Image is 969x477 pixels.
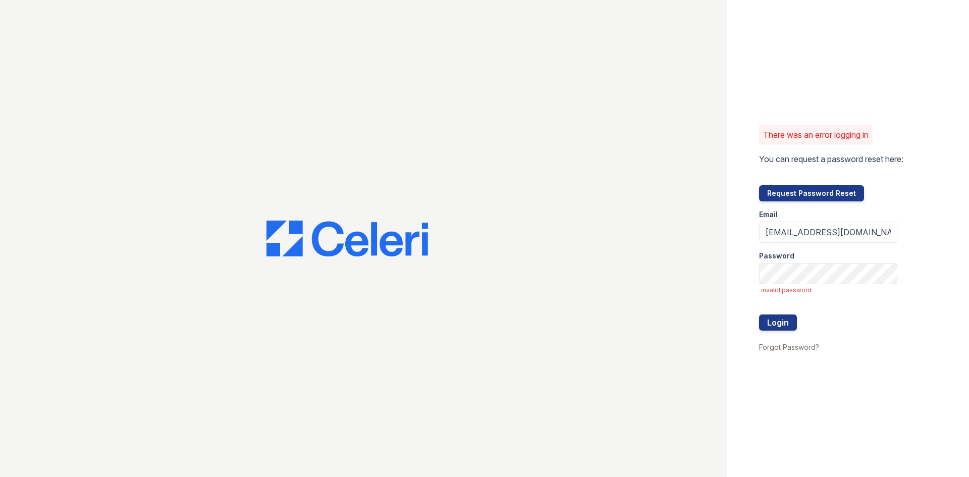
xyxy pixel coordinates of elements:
[759,343,819,351] a: Forgot Password?
[759,209,778,220] label: Email
[759,185,864,201] button: Request Password Reset
[266,221,428,257] img: CE_Logo_Blue-a8612792a0a2168367f1c8372b55b34899dd931a85d93a1a3d3e32e68fde9ad4.png
[761,286,897,294] span: invalid password
[759,251,794,261] label: Password
[759,314,797,331] button: Login
[763,129,869,141] p: There was an error logging in
[759,153,903,165] p: You can request a password reset here:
